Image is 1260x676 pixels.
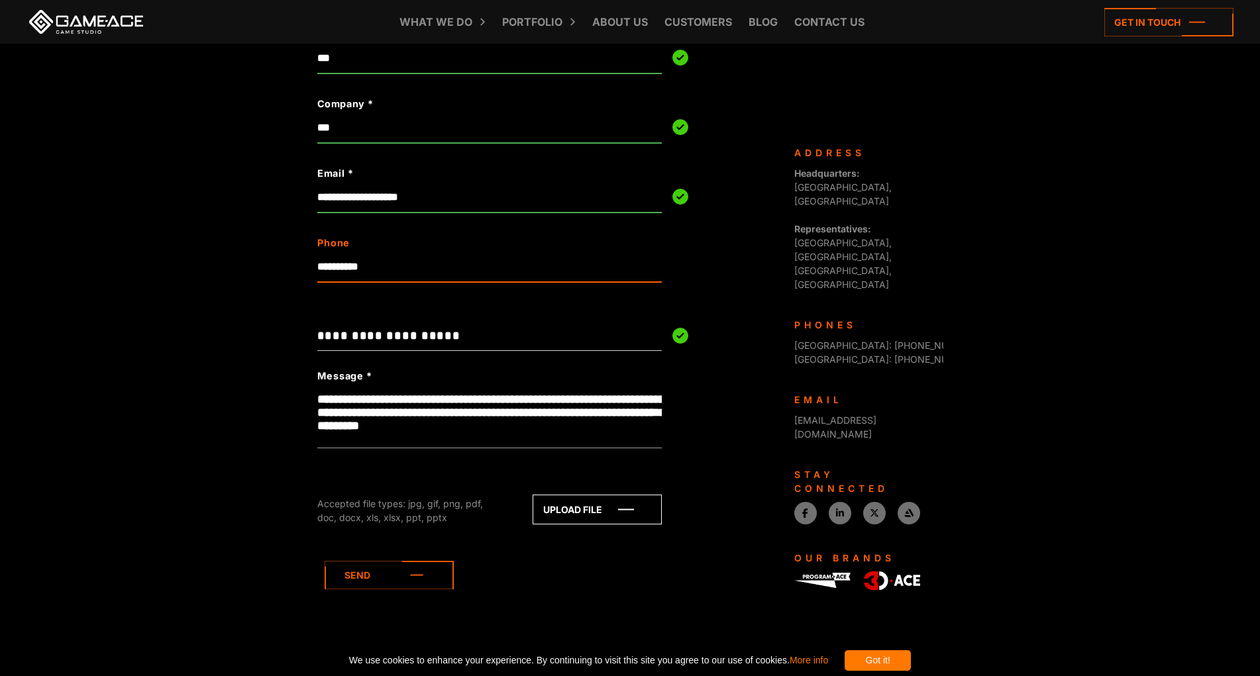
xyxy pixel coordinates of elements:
[533,495,662,524] a: Upload file
[1104,8,1234,36] a: Get in touch
[794,318,933,332] div: Phones
[794,146,933,160] div: Address
[794,467,933,495] div: Stay connected
[794,223,871,234] strong: Representatives:
[325,561,454,589] a: Send
[317,97,593,111] label: Company *
[794,168,892,207] span: [GEOGRAPHIC_DATA], [GEOGRAPHIC_DATA]
[794,573,851,588] img: Program-Ace
[317,236,593,250] label: Phone
[794,168,860,179] strong: Headquarters:
[794,354,977,365] span: [GEOGRAPHIC_DATA]: [PHONE_NUMBER]
[349,650,828,671] span: We use cookies to enhance your experience. By continuing to visit this site you agree to our use ...
[794,223,892,290] span: [GEOGRAPHIC_DATA], [GEOGRAPHIC_DATA], [GEOGRAPHIC_DATA], [GEOGRAPHIC_DATA]
[317,497,503,524] div: Accepted file types: jpg, gif, png, pdf, doc, docx, xls, xlsx, ppt, pptx
[794,551,933,565] div: Our Brands
[790,655,828,665] a: More info
[794,340,977,351] span: [GEOGRAPHIC_DATA]: [PHONE_NUMBER]
[317,166,593,181] label: Email *
[845,650,911,671] div: Got it!
[794,414,876,440] a: [EMAIL_ADDRESS][DOMAIN_NAME]
[317,369,372,383] label: Message *
[864,571,920,590] img: 3D-Ace
[794,393,933,407] div: Email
